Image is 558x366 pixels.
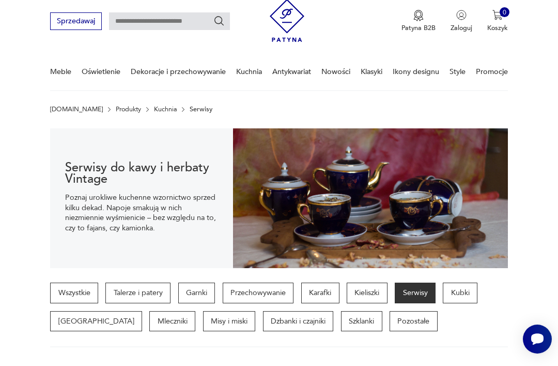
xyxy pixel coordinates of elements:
[236,54,262,90] a: Kuchnia
[401,10,436,33] button: Patyna B2B
[203,311,256,332] a: Misy i miski
[401,23,436,33] p: Patyna B2B
[263,311,334,332] a: Dzbanki i czajniki
[50,12,101,30] button: Sprzedawaj
[190,106,212,113] p: Serwisy
[395,283,436,303] a: Serwisy
[272,54,311,90] a: Antykwariat
[65,163,219,185] h1: Serwisy do kawy i herbaty Vintage
[50,283,98,303] a: Wszystkie
[451,23,472,33] p: Zaloguj
[233,128,507,268] img: 6c3219ab6e0285d0a5357e1c40c362de.jpg
[213,16,225,27] button: Szukaj
[390,311,438,332] a: Pozostałe
[487,23,508,33] p: Koszyk
[487,10,508,33] button: 0Koszyk
[116,106,141,113] a: Produkty
[301,283,339,303] a: Karafki
[82,54,120,90] a: Oświetlenie
[500,7,510,18] div: 0
[50,19,101,25] a: Sprzedawaj
[223,283,294,303] a: Przechowywanie
[393,54,439,90] a: Ikony designu
[131,54,226,90] a: Dekoracje i przechowywanie
[50,311,142,332] a: [GEOGRAPHIC_DATA]
[50,106,103,113] a: [DOMAIN_NAME]
[361,54,382,90] a: Klasyki
[65,193,219,233] p: Poznaj urokliwe kuchenne wzornictwo sprzed kilku dekad. Napoje smakują w nich niezmiennie wyśmien...
[443,283,477,303] a: Kubki
[476,54,508,90] a: Promocje
[451,10,472,33] button: Zaloguj
[154,106,177,113] a: Kuchnia
[105,283,171,303] a: Talerze i patery
[50,54,71,90] a: Meble
[341,311,382,332] a: Szklanki
[523,325,552,354] iframe: Smartsupp widget button
[401,10,436,33] a: Ikona medaluPatyna B2B
[492,10,503,20] img: Ikona koszyka
[321,54,350,90] a: Nowości
[456,10,467,20] img: Ikonka użytkownika
[347,283,388,303] a: Kieliszki
[413,10,424,21] img: Ikona medalu
[450,54,466,90] a: Style
[149,311,195,332] a: Mleczniki
[178,283,215,303] a: Garnki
